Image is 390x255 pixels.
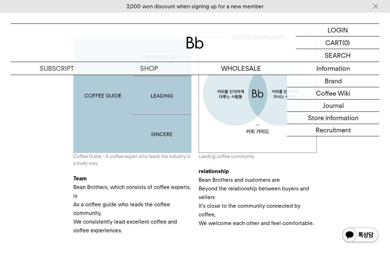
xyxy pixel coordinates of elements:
[296,36,379,49] a: CART (0)
[73,183,191,235] p: Bean Brothers, which consists of coffee experts, is As a coffee guide who leads the coffee commun...
[296,24,379,36] a: LOGIN
[11,62,103,75] a: SUBSCRIPT
[287,124,379,136] a: Recruitment
[199,153,317,160] p: Leading coffee community
[287,87,379,100] a: Coffee Wiki
[342,227,379,244] img: Kakao Talk channel 1:1 chat button
[342,36,350,49] p: (0)
[287,62,379,75] p: Information
[186,37,204,49] img: Logo
[287,75,379,87] a: Brand
[287,100,379,112] a: Journal
[328,24,348,36] p: LOGIN
[325,36,342,49] p: CART
[73,153,191,167] p: Coffee Guide - A coffee expert who leads the industry in a lively way
[103,62,195,75] a: SHOP
[199,176,317,228] p: Bean Brothers and customers are Beyond the relationship between buyers and sellers It's close to ...
[199,167,317,176] p: relationship
[73,174,191,183] p: Team
[195,62,287,75] p: WHOLESALE
[126,3,264,10] a: 3,000 won discount when signing up for a new member
[287,112,379,124] a: Store information
[325,49,351,62] p: SEARCH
